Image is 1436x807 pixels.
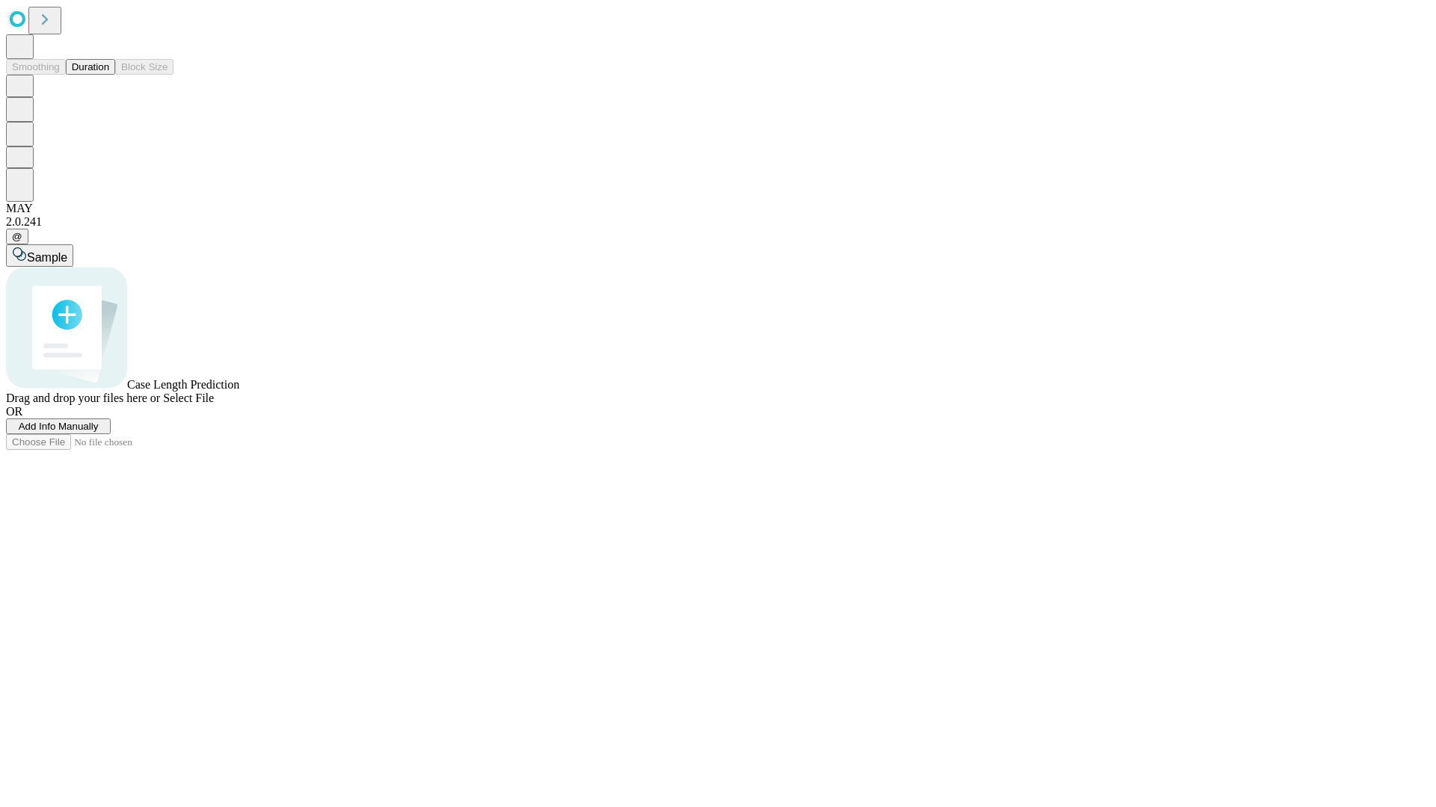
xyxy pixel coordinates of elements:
[6,202,1430,215] div: MAY
[6,405,22,418] span: OR
[6,229,28,244] button: @
[19,421,99,432] span: Add Info Manually
[6,418,111,434] button: Add Info Manually
[6,215,1430,229] div: 2.0.241
[115,59,174,75] button: Block Size
[6,244,73,267] button: Sample
[6,392,160,404] span: Drag and drop your files here or
[66,59,115,75] button: Duration
[6,59,66,75] button: Smoothing
[163,392,214,404] span: Select File
[12,231,22,242] span: @
[127,378,239,391] span: Case Length Prediction
[27,251,67,264] span: Sample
